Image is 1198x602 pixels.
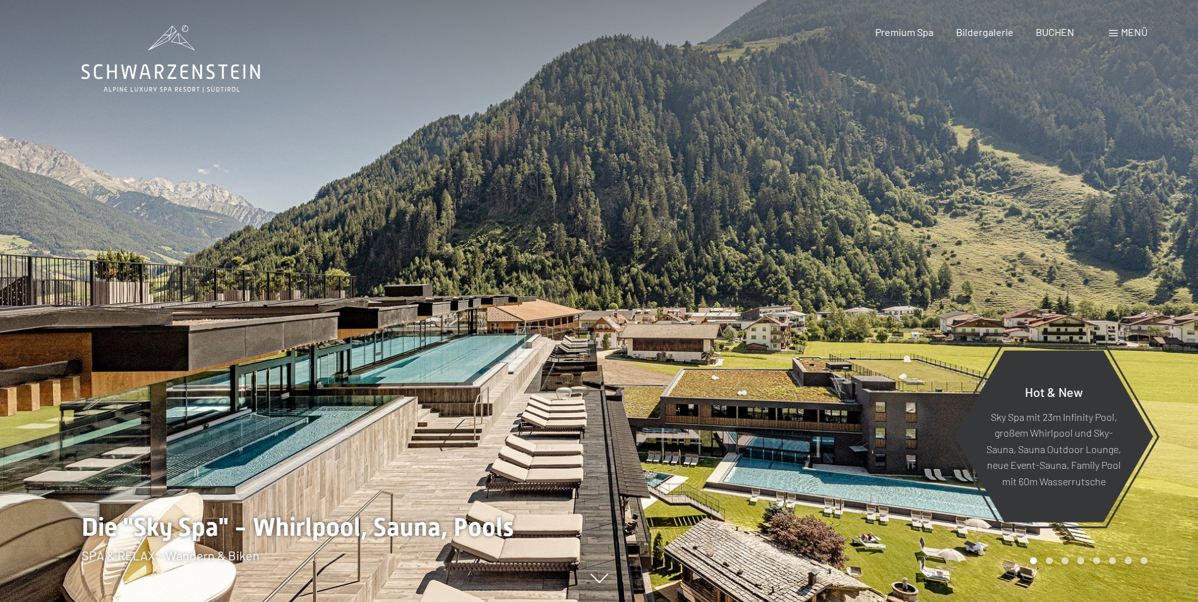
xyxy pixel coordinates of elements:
span: Menü [1121,26,1147,38]
a: BUCHEN [1036,26,1074,38]
p: Sky Spa mit 23m Infinity Pool, großem Whirlpool und Sky-Sauna, Sauna Outdoor Lounge, neue Event-S... [985,408,1122,489]
div: Carousel Page 7 [1125,557,1132,564]
span: Hot & New [1025,384,1083,399]
a: Premium Spa [875,26,933,38]
div: Carousel Page 8 [1141,557,1147,564]
a: Bildergalerie [956,26,1014,38]
div: Carousel Page 1 (Current Slide) [1030,557,1037,564]
div: Carousel Pagination [1026,557,1147,564]
div: Carousel Page 4 [1077,557,1084,564]
a: Hot & New Sky Spa mit 23m Infinity Pool, großem Whirlpool und Sky-Sauna, Sauna Outdoor Lounge, ne... [954,350,1154,523]
div: Carousel Page 3 [1062,557,1069,564]
div: Carousel Page 6 [1109,557,1116,564]
div: Carousel Page 2 [1046,557,1053,564]
div: Carousel Page 5 [1093,557,1100,564]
